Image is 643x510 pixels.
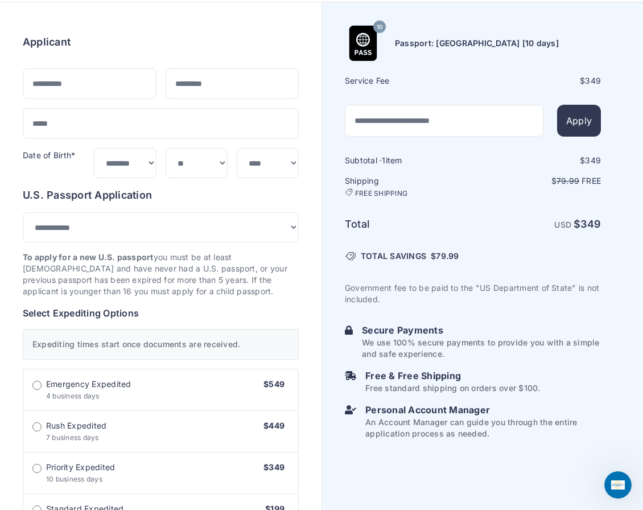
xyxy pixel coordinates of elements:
span: 349 [580,218,601,230]
span: TOTAL SAVINGS [361,250,426,262]
span: $ [431,250,459,262]
img: Product Name [345,26,381,61]
h6: U.S. Passport Application [23,187,299,203]
h6: Free & Free Shipping [365,369,540,382]
span: 79.99 [436,251,459,261]
span: $549 [263,379,285,389]
h6: Select Expediting Options [23,306,299,320]
span: Priority Expedited [46,462,115,473]
h6: Passport: [GEOGRAPHIC_DATA] [10 days] [395,38,559,49]
p: you must be at least [DEMOGRAPHIC_DATA] and have never had a U.S. passport, or your previous pass... [23,252,299,297]
h6: Service Fee [345,75,472,87]
span: Rush Expedited [46,420,106,431]
strong: $ [574,218,601,230]
span: 7 business days [46,433,99,442]
div: Expediting times start once documents are received. [23,329,299,360]
h6: Personal Account Manager [365,403,601,417]
p: Government fee to be paid to the "US Department of State" is not included. [345,282,601,305]
p: Free standard shipping on orders over $100. [365,382,540,394]
div: $ [474,75,601,87]
label: Date of Birth* [23,150,75,160]
p: $ [474,175,601,187]
span: 10 [377,20,382,35]
span: $349 [263,462,285,472]
span: Emergency Expedited [46,379,131,390]
span: 10 business days [46,475,102,483]
span: 1 [382,155,385,165]
span: Free [582,176,601,186]
span: USD [554,220,571,229]
h6: Shipping [345,175,472,198]
p: An Account Manager can guide you through the entire application process as needed. [365,417,601,439]
span: 349 [585,155,601,165]
button: Apply [557,105,601,137]
span: 4 business days [46,392,100,400]
h6: Applicant [23,34,71,50]
span: FREE SHIPPING [355,189,407,198]
h6: Subtotal · item [345,155,472,166]
span: 79.99 [557,176,579,186]
p: We use 100% secure payments to provide you with a simple and safe experience. [362,337,601,360]
span: 349 [585,76,601,85]
h6: Total [345,216,472,232]
span: $449 [263,421,285,430]
h6: Secure Payments [362,323,601,337]
strong: To apply for a new U.S. passport [23,252,154,262]
iframe: Intercom live chat [604,471,632,499]
div: $ [474,155,601,166]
